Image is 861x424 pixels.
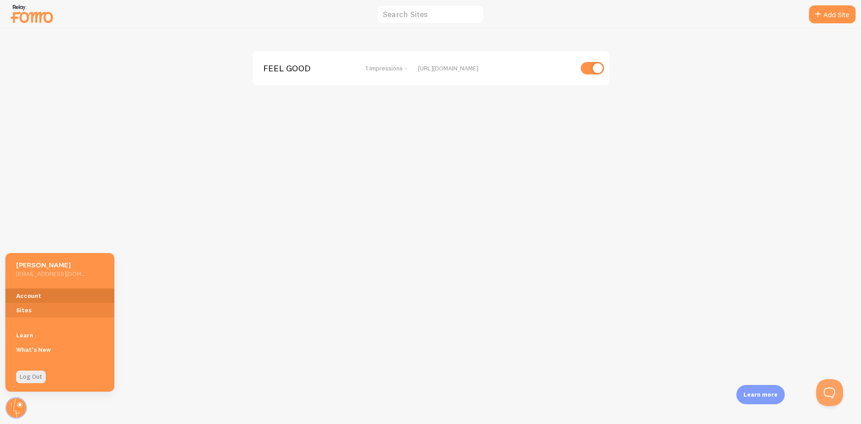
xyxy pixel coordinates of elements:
span: FEEL GOOD [263,64,335,72]
p: Learn more [744,390,778,399]
div: [URL][DOMAIN_NAME] [418,64,573,72]
iframe: Help Scout Beacon - Open [816,379,843,406]
img: fomo-relay-logo-orange.svg [9,2,54,25]
a: Learn [5,328,114,342]
a: Log Out [16,371,46,383]
h5: [EMAIL_ADDRESS][DOMAIN_NAME] [16,270,86,278]
a: Sites [5,303,114,317]
a: Account [5,288,114,303]
h5: [PERSON_NAME] [16,260,86,270]
div: Learn more [736,385,785,404]
a: What's New [5,342,114,357]
span: 1 Impressions - [365,64,407,72]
